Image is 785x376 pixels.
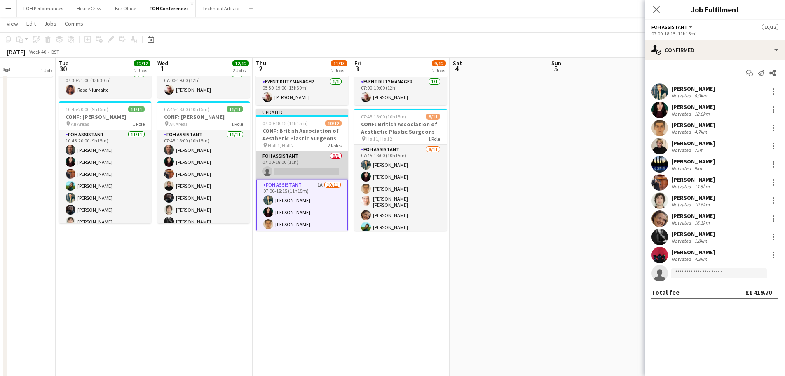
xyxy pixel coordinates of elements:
div: [PERSON_NAME] [671,212,715,220]
span: 10/12 [762,24,778,30]
div: 14.5km [693,183,711,189]
div: 07:00-18:15 (11h15m) [651,31,778,37]
span: 30 [58,64,68,73]
span: Week 40 [27,49,48,55]
div: 2 Jobs [331,67,347,73]
span: Jobs [44,20,56,27]
div: [PERSON_NAME] [671,248,715,256]
div: [PERSON_NAME] [671,158,715,165]
span: 2 [255,64,266,73]
span: 1 [156,64,168,73]
div: Not rated [671,256,693,262]
div: £1 419.70 [745,288,772,296]
app-card-role: Event Duty Manager1/105:30-19:00 (13h30m)[PERSON_NAME] [256,77,348,105]
div: [PERSON_NAME] [671,85,715,92]
div: 75m [693,147,705,153]
div: Not rated [671,238,693,244]
div: Not rated [671,147,693,153]
h3: CONF: British Association of Aesthetic Plastic Surgeons [256,127,348,142]
div: Not rated [671,201,693,208]
app-card-role: FOH Assistant11/1107:45-18:00 (10h15m)[PERSON_NAME][PERSON_NAME][PERSON_NAME][PERSON_NAME][PERSON... [157,130,250,278]
app-job-card: 07:45-18:00 (10h15m)11/11CONF: [PERSON_NAME] All Areas1 RoleFOH Assistant11/1107:45-18:00 (10h15m... [157,101,250,223]
div: [DATE] [7,48,26,56]
app-card-role: Event Duty Manager1/107:00-19:00 (12h)[PERSON_NAME] [157,70,250,98]
div: 16.3km [693,220,711,226]
span: 2 Roles [328,142,342,149]
span: 11/13 [331,60,347,66]
app-card-role: Event Duty Manager1/107:30-21:00 (13h30m)Rasa Niurkaite [59,70,151,98]
span: 3 [353,64,361,73]
span: 11/11 [227,106,243,112]
span: Comms [65,20,83,27]
app-job-card: 07:45-18:00 (10h15m)8/11CONF: British Association of Aesthetic Plastic Surgeons Hall 1, Hall 21 R... [354,109,447,231]
div: [PERSON_NAME] [671,140,715,147]
app-card-role: FOH Assistant11/1110:45-20:00 (9h15m)[PERSON_NAME][PERSON_NAME][PERSON_NAME][PERSON_NAME][PERSON_... [59,130,151,278]
a: Edit [23,18,39,29]
div: Updated [256,109,348,115]
div: [PERSON_NAME] [671,103,715,111]
div: Not rated [671,183,693,189]
div: [PERSON_NAME] [671,194,715,201]
span: 4 [452,64,462,73]
span: 5 [550,64,561,73]
span: 12/12 [134,60,150,66]
span: Hall 1, Hall 2 [268,142,294,149]
app-job-card: Updated07:00-18:15 (11h15m)10/12CONF: British Association of Aesthetic Plastic Surgeons Hall 1, H... [256,109,348,231]
div: [PERSON_NAME] [671,121,715,129]
span: Thu [256,59,266,67]
h3: CONF: [PERSON_NAME] [157,113,250,121]
span: Wed [157,59,168,67]
div: Not rated [671,220,693,226]
div: [PERSON_NAME] [671,176,715,183]
div: 9km [693,165,705,171]
div: Total fee [651,288,680,296]
button: House Crew [70,0,108,17]
app-card-role: FOH Assistant0/107:00-18:00 (11h) [256,151,348,180]
span: Sat [453,59,462,67]
span: 1 Role [231,121,243,127]
a: Comms [61,18,87,29]
app-card-role: FOH Assistant1A10/1107:00-18:15 (11h15m)[PERSON_NAME][PERSON_NAME][PERSON_NAME] [256,180,348,329]
div: [PERSON_NAME] [671,230,715,238]
app-card-role: FOH Assistant8/1107:45-18:00 (10h15m)[PERSON_NAME][PERSON_NAME][PERSON_NAME][PERSON_NAME] [PERSON... [354,145,447,295]
div: 2 Jobs [134,67,150,73]
span: Tue [59,59,68,67]
span: 1 Role [133,121,145,127]
span: View [7,20,18,27]
div: 1 Job [41,67,52,73]
button: Box Office [108,0,143,17]
app-card-role: Event Duty Manager1/107:00-19:00 (12h)[PERSON_NAME] [354,77,447,105]
span: Edit [26,20,36,27]
a: Jobs [41,18,60,29]
h3: CONF: [PERSON_NAME] [59,113,151,121]
div: Not rated [671,92,693,99]
span: All Areas [169,121,187,127]
span: 1 Role [428,136,440,142]
a: View [3,18,21,29]
div: Not rated [671,111,693,117]
span: Fri [354,59,361,67]
span: 8/11 [426,114,440,120]
span: 12/12 [232,60,249,66]
span: 9/12 [432,60,446,66]
span: 11/11 [128,106,145,112]
span: 10:45-20:00 (9h15m) [66,106,108,112]
span: 10/12 [325,120,342,126]
button: Technical Artistic [196,0,246,17]
span: FOH Assistant [651,24,687,30]
button: FOH Conferences [143,0,196,17]
div: 4.7km [693,129,709,135]
div: Confirmed [645,40,785,60]
button: FOH Assistant [651,24,694,30]
span: 07:45-18:00 (10h15m) [361,114,406,120]
button: FOH Performances [17,0,70,17]
div: 10.6km [693,201,711,208]
app-job-card: 10:45-20:00 (9h15m)11/11CONF: [PERSON_NAME] All Areas1 RoleFOH Assistant11/1110:45-20:00 (9h15m)[... [59,101,151,223]
div: 18.6km [693,111,711,117]
div: 1.8km [693,238,709,244]
div: Not rated [671,129,693,135]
